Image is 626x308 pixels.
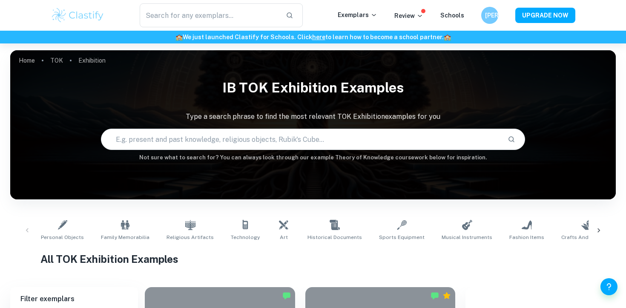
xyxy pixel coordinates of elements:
span: Fashion Items [509,233,544,241]
p: Review [394,11,423,20]
a: Home [19,55,35,66]
div: Premium [442,291,451,300]
span: Musical Instruments [442,233,492,241]
span: 🏫 [444,34,451,40]
button: Help and Feedback [600,278,617,295]
img: Marked [431,291,439,300]
p: Exemplars [338,10,377,20]
span: Religious Artifacts [167,233,214,241]
input: Search for any exemplars... [140,3,279,27]
span: Historical Documents [307,233,362,241]
a: TOK [50,55,63,66]
button: UPGRADE NOW [515,8,575,23]
span: Personal Objects [41,233,84,241]
span: 🏫 [175,34,183,40]
h6: Not sure what to search for? You can always look through our example Theory of Knowledge coursewo... [10,153,616,162]
p: Exhibition [78,56,106,65]
span: Art [280,233,288,241]
img: Clastify logo [51,7,105,24]
img: Marked [282,291,291,300]
span: Technology [231,233,260,241]
span: Sports Equipment [379,233,425,241]
h6: We just launched Clastify for Schools. Click to learn how to become a school partner. [2,32,624,42]
h1: IB TOK Exhibition examples [10,74,616,101]
span: Family Memorabilia [101,233,149,241]
h1: All TOK Exhibition Examples [40,251,586,267]
button: [PERSON_NAME] [481,7,498,24]
a: here [312,34,325,40]
input: E.g. present and past knowledge, religious objects, Rubik's Cube... [101,127,500,151]
h6: [PERSON_NAME] [485,11,495,20]
p: Type a search phrase to find the most relevant TOK Exhibition examples for you [10,112,616,122]
span: Crafts and Hobbies [561,233,611,241]
a: Schools [440,12,464,19]
button: Search [504,132,519,147]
